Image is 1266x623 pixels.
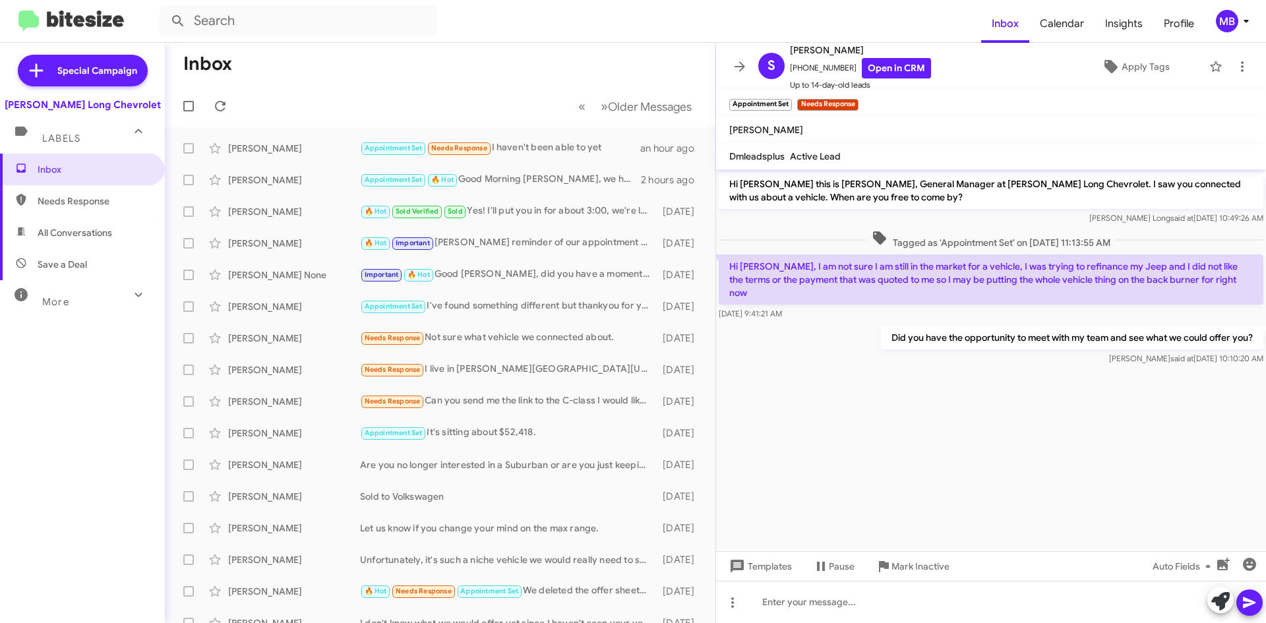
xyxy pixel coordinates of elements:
small: Needs Response [797,99,858,111]
div: Good Morning [PERSON_NAME], we have an appointment for you at 2pm [DATE], does that still work fo... [360,172,641,187]
span: Auto Fields [1153,554,1216,578]
div: [PERSON_NAME] [228,521,360,535]
div: It's sitting about $52,418. [360,425,656,440]
div: [PERSON_NAME] [228,553,360,566]
div: [PERSON_NAME] [228,458,360,471]
div: [DATE] [656,458,705,471]
span: Active Lead [790,150,841,162]
nav: Page navigation example [571,93,700,120]
a: Calendar [1029,5,1095,43]
div: [PERSON_NAME] [228,173,360,187]
span: [PERSON_NAME] Long [DATE] 10:49:26 AM [1089,213,1263,223]
span: Appointment Set [460,587,518,595]
span: Appointment Set [365,429,423,437]
button: Mark Inactive [865,554,960,578]
span: All Conversations [38,226,112,239]
span: [PHONE_NUMBER] [790,58,931,78]
div: an hour ago [640,142,705,155]
div: [DATE] [656,395,705,408]
span: Special Campaign [57,64,137,77]
small: Appointment Set [729,99,792,111]
span: Appointment Set [365,175,423,184]
div: [PERSON_NAME] [228,395,360,408]
div: We deleted the offer sheets, my husband told [PERSON_NAME] what it would take for is to purchase ... [360,583,656,599]
div: [DATE] [656,521,705,535]
a: Open in CRM [862,58,931,78]
button: MB [1205,10,1251,32]
span: said at [1170,353,1193,363]
a: Insights [1095,5,1153,43]
button: Previous [570,93,593,120]
div: [PERSON_NAME] [228,237,360,250]
div: [DATE] [656,363,705,376]
span: S [768,55,775,76]
div: [PERSON_NAME] None [228,268,360,282]
div: [DATE] [656,205,705,218]
span: « [578,98,586,115]
span: Dmleadsplus [729,150,785,162]
div: Sold to Volkswagen [360,490,656,503]
div: Good [PERSON_NAME], did you have a moment to look at the photos my team sent you [DATE]? [360,267,656,282]
div: Are you no longer interested in a Suburban or are you just keeping your Jeep? [360,458,656,471]
div: [PERSON_NAME] [228,142,360,155]
span: Needs Response [365,365,421,374]
span: 🔥 Hot [431,175,454,184]
div: I've found something different but thankyou for your help! [360,299,656,314]
span: Older Messages [608,100,692,114]
div: [PERSON_NAME] [228,300,360,313]
span: Sold Verified [396,207,439,216]
span: [PERSON_NAME] [DATE] 10:10:20 AM [1109,353,1263,363]
div: Yes! I'll put you in for about 3:00, we're located at [STREET_ADDRESS] [360,204,656,219]
div: I haven't been able to yet [360,140,640,156]
p: Hi [PERSON_NAME], I am not sure I am still in the market for a vehicle, I was trying to refinance... [719,254,1263,305]
span: More [42,296,69,308]
button: Apply Tags [1068,55,1203,78]
span: Tagged as 'Appointment Set' on [DATE] 11:13:55 AM [866,230,1116,249]
span: Inbox [38,163,150,176]
a: Profile [1153,5,1205,43]
button: Pause [802,554,865,578]
span: Needs Response [365,397,421,405]
span: 🔥 Hot [365,587,387,595]
span: 🔥 Hot [365,207,387,216]
span: Sold [448,207,463,216]
span: Up to 14-day-old leads [790,78,931,92]
div: [PERSON_NAME] [228,363,360,376]
div: Can you send me the link to the C-class I would like to get in soon and talk about purchasing thi... [360,394,656,409]
div: 2 hours ago [641,173,705,187]
div: I live in [PERSON_NAME][GEOGRAPHIC_DATA][US_STATE] [360,362,656,377]
div: Unfortunately, it's such a niche vehicle we would really need to see it up close. [360,553,656,566]
a: Inbox [981,5,1029,43]
div: [DATE] [656,553,705,566]
div: [DATE] [656,490,705,503]
div: [DATE] [656,300,705,313]
span: Important [396,239,430,247]
div: [DATE] [656,237,705,250]
span: Mark Inactive [891,554,950,578]
span: said at [1170,213,1193,223]
span: Save a Deal [38,258,87,271]
span: » [601,98,608,115]
button: Templates [716,554,802,578]
span: Needs Response [431,144,487,152]
span: Important [365,270,399,279]
div: [PERSON_NAME] reminder of our appointment [DATE][DATE] 10:30 AM. Please reply C to confirm or cal... [360,235,656,251]
div: [PERSON_NAME] [228,585,360,598]
div: [PERSON_NAME] Long Chevrolet [5,98,161,111]
span: Templates [727,554,792,578]
div: [DATE] [656,332,705,345]
span: 🔥 Hot [407,270,430,279]
a: Special Campaign [18,55,148,86]
div: [PERSON_NAME] [228,332,360,345]
span: Needs Response [396,587,452,595]
span: [DATE] 9:41:21 AM [719,309,782,318]
span: Labels [42,133,80,144]
div: [PERSON_NAME] [228,205,360,218]
span: Appointment Set [365,144,423,152]
div: [DATE] [656,427,705,440]
div: [PERSON_NAME] [228,427,360,440]
span: Needs Response [38,194,150,208]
